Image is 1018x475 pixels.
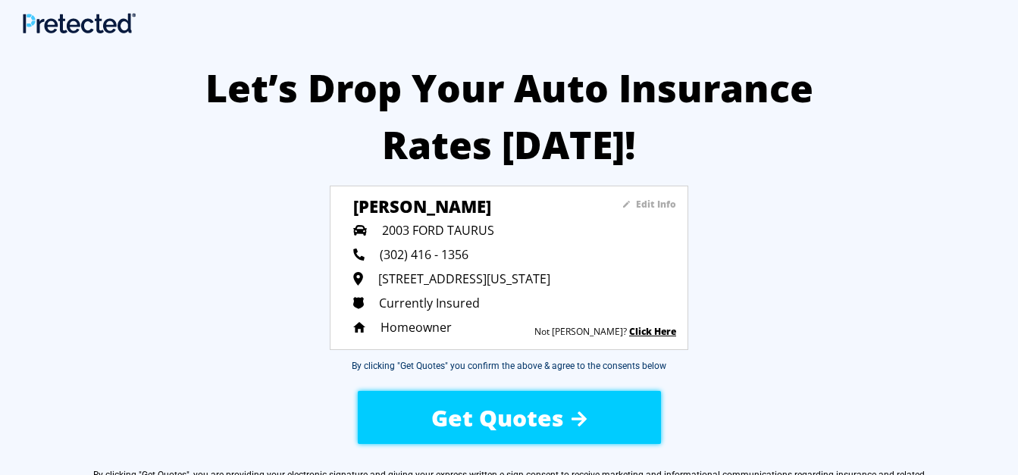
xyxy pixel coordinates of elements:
span: 2003 FORD TAURUS [382,222,494,239]
span: Homeowner [381,319,452,336]
h3: [PERSON_NAME] [353,195,577,210]
sapn: Edit Info [636,198,676,211]
span: Get Quotes [431,402,564,433]
div: By clicking "Get Quotes" you confirm the above & agree to the consents below [352,359,666,373]
img: Main Logo [23,13,136,33]
span: [STREET_ADDRESS][US_STATE] [378,270,550,287]
span: Currently Insured [379,295,480,311]
span: (302) 416 - 1356 [380,246,468,263]
button: Get Quotes [358,391,661,444]
h2: Let’s Drop Your Auto Insurance Rates [DATE]! [191,60,827,173]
